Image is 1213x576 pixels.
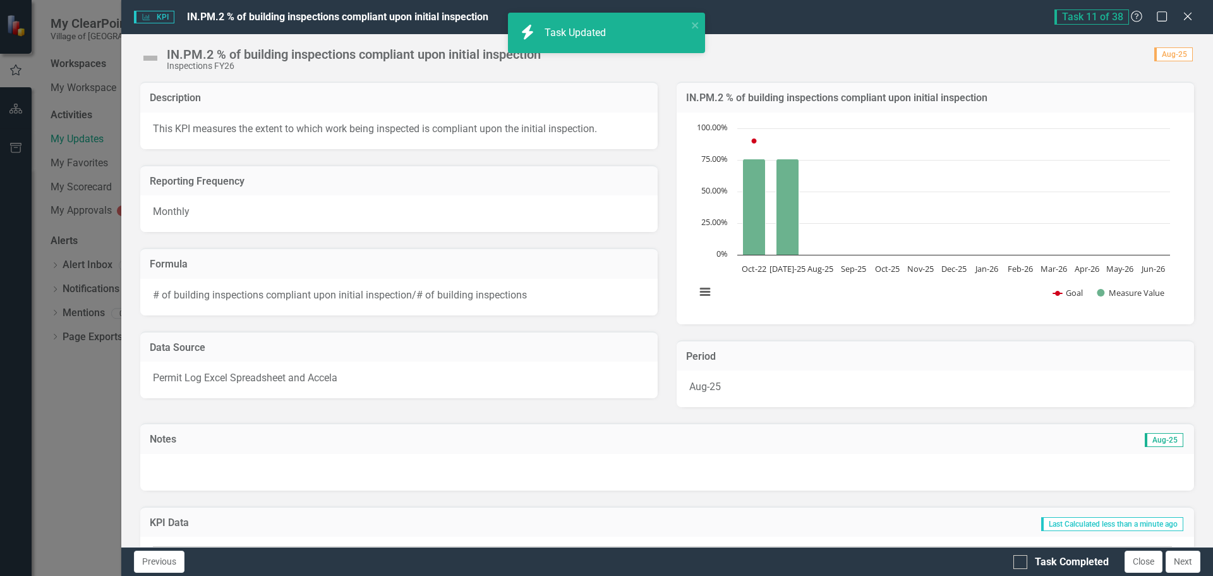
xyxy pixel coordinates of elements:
[841,263,866,274] text: Sep-25
[150,176,648,187] h3: Reporting Frequency
[742,263,766,274] text: Oct-22
[875,263,900,274] text: Oct-25
[167,47,541,61] div: IN.PM.2 % of building inspections compliant upon initial inspection
[776,159,799,255] path: Jul-25, 75.98343685. Measure Value.
[167,61,541,71] div: Inspections FY26
[1035,555,1109,570] div: Task Completed
[1166,551,1200,573] button: Next
[686,92,1185,104] h3: IN.PM.2 % of building inspections compliant upon initial inspection
[150,342,648,353] h3: Data Source
[974,263,998,274] text: Jan-26
[1140,263,1165,274] text: Jun-26
[153,372,337,384] span: Permit Log Excel Spreadsheet and Accela
[134,551,184,573] button: Previous
[701,153,728,164] text: 75.00%
[1097,287,1165,298] button: Show Measure Value
[907,263,934,274] text: Nov-25
[691,18,700,32] button: close
[1054,9,1129,25] span: Task 11 of 38
[743,159,766,255] path: Oct-22, 75.89041096. Measure Value.
[1154,47,1193,61] span: Aug-25
[1041,263,1067,274] text: Mar-26
[697,121,728,133] text: 100.00%
[150,517,371,529] h3: KPI Data
[743,128,1154,255] g: Measure Value, series 2 of 2. Bar series with 13 bars.
[1053,287,1083,298] button: Show Goal
[153,289,527,301] span: # of building inspections compliant upon initial inspection/# of building inspections
[689,122,1181,312] div: Chart. Highcharts interactive chart.
[701,185,728,196] text: 50.00%
[1075,263,1099,274] text: Apr-26
[696,283,714,301] button: View chart menu, Chart
[701,216,728,228] text: 25.00%
[752,138,757,144] path: Oct-22, 90. Goal.
[187,11,488,23] span: IN.PM.2 % of building inspections compliant upon initial inspection
[134,11,174,23] span: KPI
[1041,517,1183,531] span: Last Calculated less than a minute ago
[150,259,648,270] h3: Formula
[140,48,160,68] img: Not Defined
[1106,263,1133,274] text: May-26
[941,263,967,274] text: Dec-25
[140,195,658,232] div: Monthly
[752,138,757,144] g: Goal, series 1 of 2. Line with 13 data points.
[545,26,609,40] div: Task Updated
[150,92,648,104] h3: Description
[1125,551,1162,573] button: Close
[1008,263,1033,274] text: Feb-26
[150,434,564,445] h3: Notes
[686,351,1185,362] h3: Period
[807,263,833,274] text: Aug-25
[689,122,1176,312] svg: Interactive chart
[1145,433,1183,447] span: Aug-25
[769,263,806,274] text: [DATE]-25
[153,123,597,135] span: This KPI measures the extent to which work being inspected is compliant upon the initial inspection.
[677,371,1194,407] div: Aug-25
[716,248,728,259] text: 0%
